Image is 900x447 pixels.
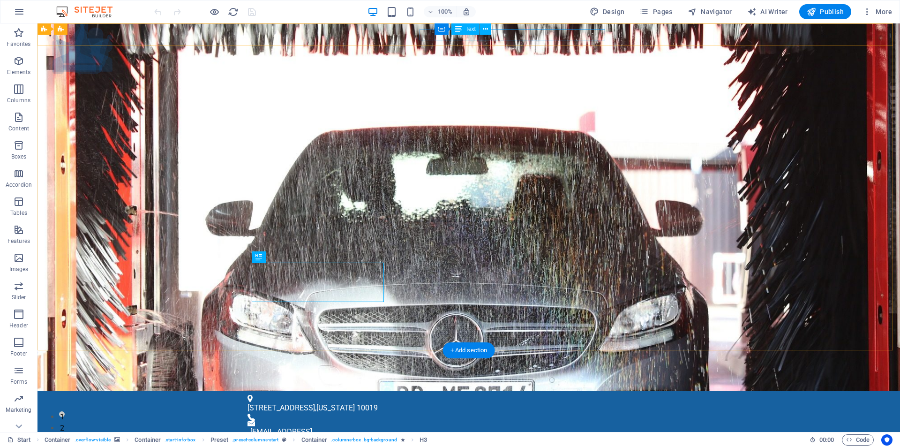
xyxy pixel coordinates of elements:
[862,7,892,16] span: More
[282,437,286,442] i: This element is a customizable preset
[688,7,732,16] span: Navigator
[7,237,30,245] p: Features
[438,6,453,17] h6: 100%
[10,209,27,217] p: Tables
[826,436,827,443] span: :
[331,434,397,446] span: . columns-box .bg-background
[75,434,111,446] span: . overflow-visible
[462,8,471,16] i: On resize automatically adjust zoom level to fit chosen device.
[8,125,29,132] p: Content
[684,4,736,19] button: Navigator
[10,378,27,386] p: Forms
[401,437,405,442] i: Element contains an animation
[45,434,71,446] span: Click to select. Double-click to edit
[45,434,427,446] nav: breadcrumb
[9,265,29,273] p: Images
[135,434,161,446] span: Click to select. Double-click to edit
[7,40,30,48] p: Favorites
[6,181,32,189] p: Accordion
[586,4,629,19] button: Design
[807,7,844,16] span: Publish
[11,153,27,160] p: Boxes
[9,322,28,329] p: Header
[7,68,31,76] p: Elements
[586,4,629,19] div: Design (Ctrl+Alt+Y)
[210,434,229,446] span: Click to select. Double-click to edit
[424,6,457,17] button: 100%
[799,4,851,19] button: Publish
[22,388,27,394] button: 1
[165,434,195,446] span: . start-info-box
[842,434,874,446] button: Code
[590,7,625,16] span: Design
[227,6,239,17] button: reload
[7,97,30,104] p: Columns
[7,434,31,446] a: Click to cancel selection. Double-click to open Pages
[747,7,788,16] span: AI Writer
[443,342,495,358] div: + Add section
[420,434,427,446] span: Click to select. Double-click to edit
[636,4,676,19] button: Pages
[859,4,896,19] button: More
[54,6,124,17] img: Editor Logo
[810,434,834,446] h6: Session time
[232,434,278,446] span: . preset-columns-start
[228,7,239,17] i: Reload page
[301,434,328,446] span: Click to select. Double-click to edit
[209,6,220,17] button: Click here to leave preview mode and continue editing
[819,434,834,446] span: 00 00
[12,294,26,301] p: Slider
[10,350,27,357] p: Footer
[639,7,672,16] span: Pages
[846,434,870,446] span: Code
[6,406,31,414] p: Marketing
[465,26,476,32] span: Text
[881,434,892,446] button: Usercentrics
[743,4,792,19] button: AI Writer
[114,437,120,442] i: This element contains a background
[22,399,27,405] button: 2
